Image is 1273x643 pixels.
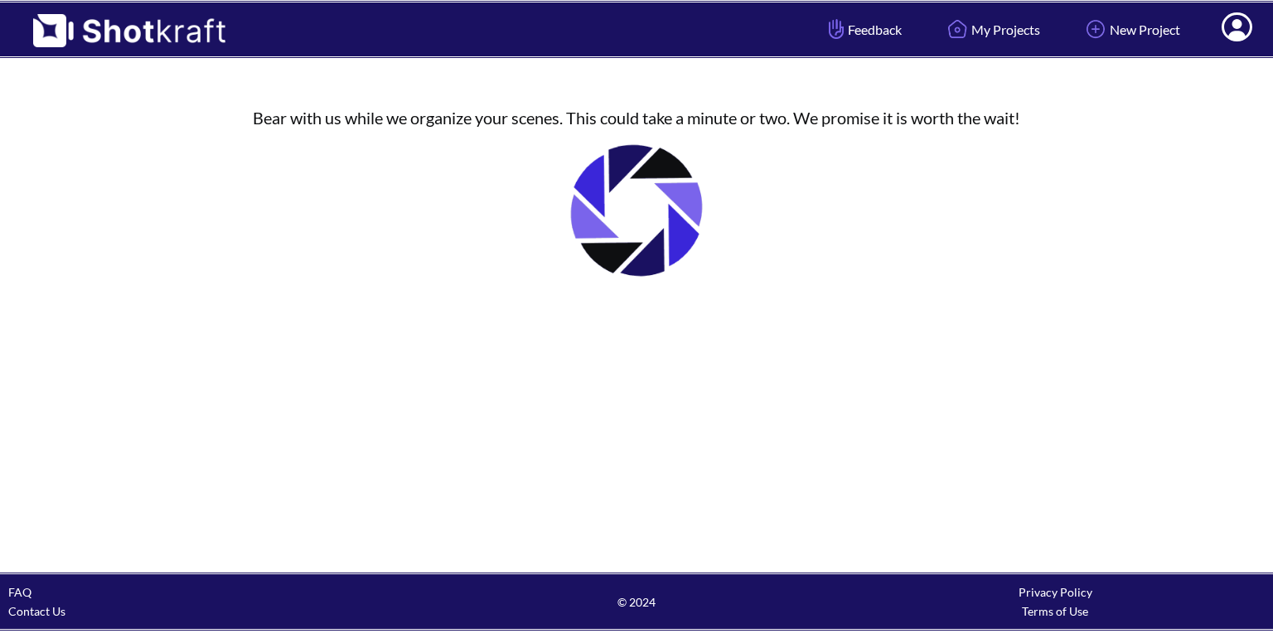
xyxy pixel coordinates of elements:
a: FAQ [8,585,31,599]
img: Hand Icon [825,15,848,43]
img: Add Icon [1082,15,1110,43]
a: My Projects [931,7,1053,51]
div: Terms of Use [846,602,1265,621]
span: © 2024 [427,592,845,612]
img: Loading.. [554,128,719,293]
div: Privacy Policy [846,583,1265,602]
span: Feedback [825,20,902,39]
a: New Project [1069,7,1193,51]
img: Home Icon [943,15,971,43]
a: Contact Us [8,604,65,618]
